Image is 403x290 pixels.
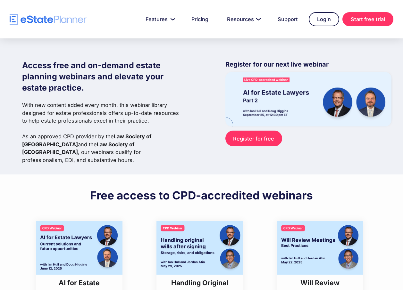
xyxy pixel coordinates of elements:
a: home [10,14,87,25]
h2: Free access to CPD-accredited webinars [90,188,313,202]
a: Start free trial [342,12,393,26]
a: Features [138,13,181,26]
h1: Access free and on-demand estate planning webinars and elevate your estate practice. [22,60,181,93]
p: With new content added every month, this webinar library designed for estate professionals offers... [22,101,181,164]
img: eState Academy webinar [225,72,391,126]
a: Support [270,13,306,26]
a: Resources [219,13,267,26]
p: Register for our next live webinar [225,60,391,72]
a: Login [309,12,339,26]
a: Pricing [184,13,216,26]
a: Register for free [225,131,282,146]
strong: Law Society of [GEOGRAPHIC_DATA] [22,133,151,147]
